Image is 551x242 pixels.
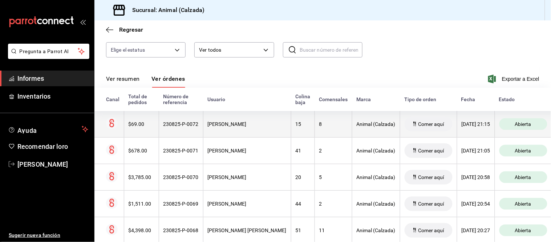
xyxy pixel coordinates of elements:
font: Ver órdenes [151,75,185,82]
font: Comer aquí [418,201,444,207]
font: [DATE] 21:05 [462,148,490,154]
font: 44 [296,201,301,207]
font: Ver todos [199,47,221,53]
font: Animal (Calzada) [357,121,396,127]
font: 2 [319,201,322,207]
font: Comer aquí [418,121,444,127]
font: [DATE] 20:54 [462,201,490,207]
font: Abierta [515,148,531,154]
font: $1,511.00 [129,201,151,207]
button: Exportar a Excel [490,75,539,83]
font: Usuario [207,96,225,102]
font: Canal [106,96,119,102]
font: Colina baja [295,94,310,105]
font: $678.00 [129,148,147,154]
font: 51 [296,227,301,233]
font: Informes [17,75,44,82]
font: Comer aquí [418,227,444,233]
font: Regresar [119,26,143,33]
font: [PERSON_NAME] [PERSON_NAME] [208,227,287,233]
button: Pregunta a Parrot AI [8,44,89,59]
font: 20 [296,174,301,180]
font: Animal (Calzada) [357,227,396,233]
font: Fecha [461,96,475,102]
font: Sucursal: Animal (Calzada) [132,7,204,13]
font: [PERSON_NAME] [208,148,247,154]
font: Abierta [515,174,531,180]
font: Ver resumen [106,75,140,82]
font: 15 [296,121,301,127]
font: Sugerir nueva función [9,232,60,238]
font: 11 [319,227,325,233]
font: Comensales [319,96,348,102]
font: Comer aquí [418,148,444,154]
font: 230825-P-0071 [163,148,199,154]
font: Total de pedidos [128,94,147,105]
font: Ayuda [17,127,37,134]
font: Pregunta a Parrot AI [20,48,69,54]
font: [PERSON_NAME] [208,174,247,180]
div: pestañas de navegación [106,75,185,88]
font: $3,785.00 [129,174,151,180]
font: Animal (Calzada) [357,148,396,154]
font: Elige el estatus [111,47,145,53]
font: Número de referencia [163,94,189,105]
font: Abierta [515,201,531,207]
font: Abierta [515,121,531,127]
font: [DATE] 20:27 [462,227,490,233]
font: 8 [319,121,322,127]
font: Abierta [515,227,531,233]
font: 2 [319,148,322,154]
font: Comer aquí [418,174,444,180]
font: [PERSON_NAME] [208,121,247,127]
font: 230825-P-0070 [163,174,199,180]
font: Inventarios [17,92,50,100]
font: 41 [296,148,301,154]
font: $69.00 [129,121,145,127]
font: Animal (Calzada) [357,174,396,180]
font: Tipo de orden [404,96,436,102]
font: Exportar a Excel [502,76,539,82]
font: [PERSON_NAME] [208,201,247,207]
button: Regresar [106,26,143,33]
input: Buscar número de referencia [300,43,362,57]
a: Pregunta a Parrot AI [5,53,89,60]
font: Animal (Calzada) [357,201,396,207]
font: [DATE] 21:15 [462,121,490,127]
font: Estado [499,96,515,102]
font: Marca [356,96,371,102]
font: $4,398.00 [129,227,151,233]
font: 230825-P-0072 [163,121,199,127]
button: abrir_cajón_menú [80,19,86,25]
font: 230825-P-0068 [163,227,199,233]
font: 230825-P-0069 [163,201,199,207]
font: [DATE] 20:58 [462,174,490,180]
font: [PERSON_NAME] [17,160,68,168]
font: Recomendar loro [17,143,68,150]
font: 5 [319,174,322,180]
